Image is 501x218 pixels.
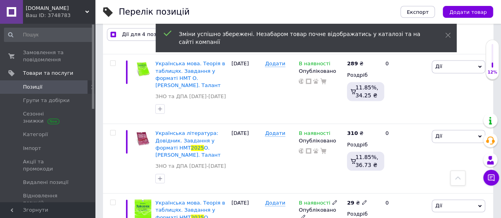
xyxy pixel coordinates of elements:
span: О. [PERSON_NAME]. Талант [155,145,221,158]
span: Категорії [23,131,48,138]
div: Опубліковано [299,68,343,75]
div: ₴ [347,60,363,67]
div: ₴ [347,199,367,207]
span: Товари та послуги [23,70,73,77]
span: Групи та добірки [23,97,70,104]
img: Українська література: Довідник. Завдання у форматі НМТ 2025 О. Авраменко. Талант [135,130,151,146]
div: Роздріб [347,141,379,148]
a: Українська література: Довідник. Завдання у форматі НМТ2025О. [PERSON_NAME]. Талант [155,130,221,158]
div: Роздріб [347,210,379,218]
span: Експорт [407,9,429,15]
button: Експорт [400,6,435,18]
span: 11.85%, 36.73 ₴ [355,154,378,168]
div: Перелік позицій [119,8,190,16]
span: Українська література: Довідник. Завдання у форматі НМТ [155,130,218,150]
span: Відновлення позицій [23,192,73,207]
input: Пошук [4,28,93,42]
div: Зміни успішно збережені. Незабаром товар почне відображатись у каталозі та на сайті компанії [179,30,425,46]
div: [DATE] [229,124,263,193]
div: 0 [381,54,430,124]
span: Сезонні знижки [23,110,73,125]
span: В наявності [299,200,330,208]
span: Акції та промокоди [23,158,73,173]
span: Додати товар [449,9,487,15]
span: Дії [435,203,442,209]
div: Роздріб [347,72,379,79]
div: 12% [486,70,499,75]
b: 310 [347,130,358,136]
span: Замовлення та повідомлення [23,49,73,63]
div: Опубліковано [299,137,343,144]
button: Чат з покупцем [483,170,499,186]
button: Додати товар [443,6,493,18]
span: 11.85%, 34.25 ₴ [355,84,378,99]
span: Імпорт [23,145,41,152]
a: ЗНО та ДПА [DATE]-[DATE] [155,163,226,170]
span: Позиції [23,83,42,91]
span: Додати [265,61,285,67]
span: Дії для 4 позиції [122,31,166,38]
div: Ваш ID: 3748783 [26,12,95,19]
b: 289 [347,61,358,66]
span: В наявності [299,130,330,138]
a: Українська мова. Теорія в таблицях. Завдання у форматі НМТ О. [PERSON_NAME]. Талант [155,61,225,88]
span: Topbook.net.ua [26,5,85,12]
span: 2025 [191,145,204,151]
div: ₴ [347,130,363,137]
img: Українська мова. Теорія в таблицях. Завдання у форматі НМТ О. Авраменко. Талант [135,60,151,77]
span: Дії [435,133,442,139]
span: В наявності [299,61,330,69]
span: Додати [265,200,285,206]
a: ЗНО та ДПА [DATE]-[DATE] [155,93,226,100]
div: [DATE] [229,54,263,124]
div: 0 [381,124,430,193]
span: Дії [435,63,442,69]
span: Додати [265,130,285,136]
span: Видалені позиції [23,179,69,186]
b: 29 [347,200,354,206]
